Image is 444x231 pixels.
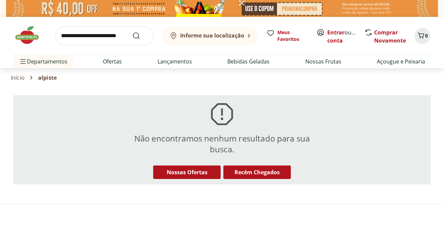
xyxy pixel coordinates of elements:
[132,32,148,40] button: Submit Search
[377,57,425,66] a: Açougue e Peixaria
[153,165,221,179] button: Nossas Ofertas
[425,32,428,39] span: 0
[167,169,207,176] span: Nossas Ofertas
[19,53,27,70] button: Menu
[158,57,192,66] a: Lançamentos
[19,53,67,70] span: Departamentos
[223,165,291,179] button: Recém Chegados
[180,32,244,39] b: Informe sua localização
[126,133,318,155] h2: Não encontramos nenhum resultado para sua busca.
[327,29,364,44] a: Criar conta
[55,26,154,45] input: search
[11,75,25,81] a: Início
[38,75,57,81] span: alpiste
[327,28,357,45] span: ou
[327,29,344,36] a: Entrar
[305,57,341,66] a: Nossas Frutas
[103,57,122,66] a: Ofertas
[162,26,258,45] button: Informe sua localização
[234,169,280,176] span: Recém Chegados
[267,29,308,43] a: Meus Favoritos
[374,29,406,44] a: Comprar Novamente
[277,29,308,43] span: Meus Favoritos
[227,57,270,66] a: Bebidas Geladas
[414,28,431,44] button: Carrinho
[13,25,47,45] img: Hortifruti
